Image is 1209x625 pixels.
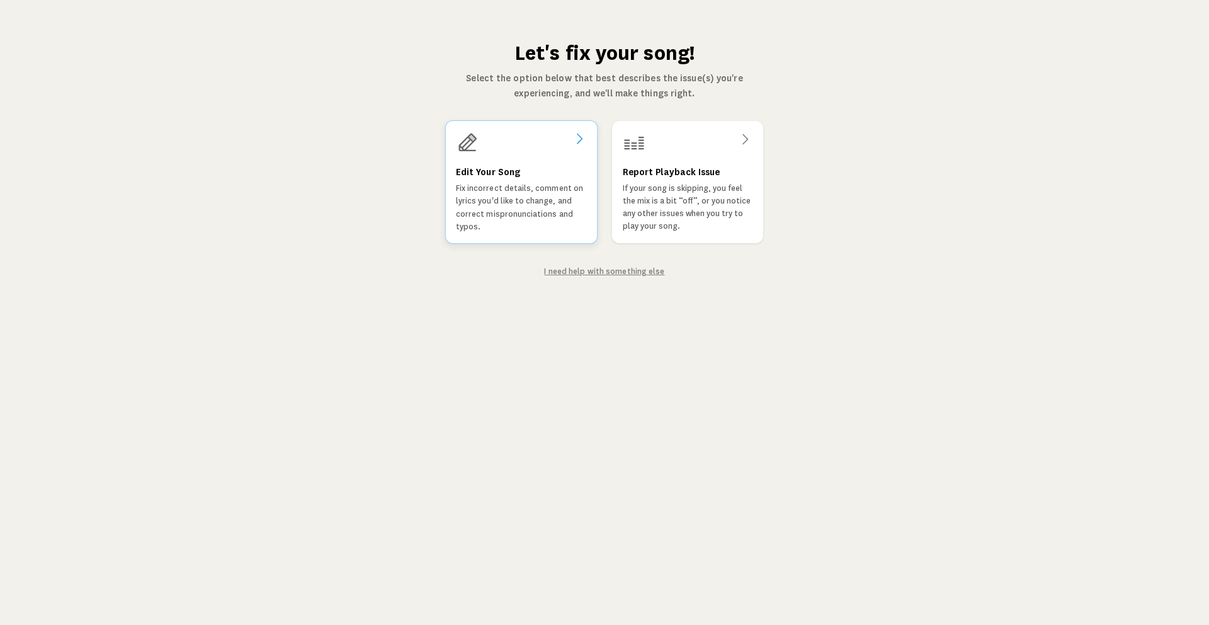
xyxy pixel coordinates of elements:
[446,121,597,243] a: Edit Your SongFix incorrect details, comment on lyrics you'd like to change, and correct mispronu...
[456,164,520,180] h3: Edit Your Song
[445,40,764,66] h1: Let's fix your song!
[456,182,587,233] p: Fix incorrect details, comment on lyrics you'd like to change, and correct mispronunciations and ...
[623,164,720,180] h3: Report Playback Issue
[612,121,763,243] a: Report Playback IssueIf your song is skipping, you feel the mix is a bit “off”, or you notice any...
[544,267,664,276] a: I need help with something else
[445,71,764,101] p: Select the option below that best describes the issue(s) you're experiencing, and we'll make thin...
[623,182,752,232] p: If your song is skipping, you feel the mix is a bit “off”, or you notice any other issues when yo...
